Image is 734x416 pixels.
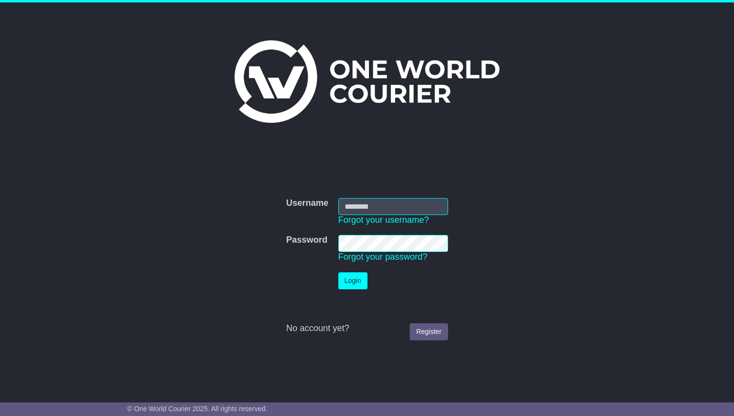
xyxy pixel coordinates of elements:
[286,235,327,246] label: Password
[338,272,367,289] button: Login
[338,215,429,225] a: Forgot your username?
[286,198,328,209] label: Username
[127,405,267,413] span: © One World Courier 2025. All rights reserved.
[410,323,448,340] a: Register
[234,40,500,123] img: One World
[286,323,448,334] div: No account yet?
[338,252,428,262] a: Forgot your password?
